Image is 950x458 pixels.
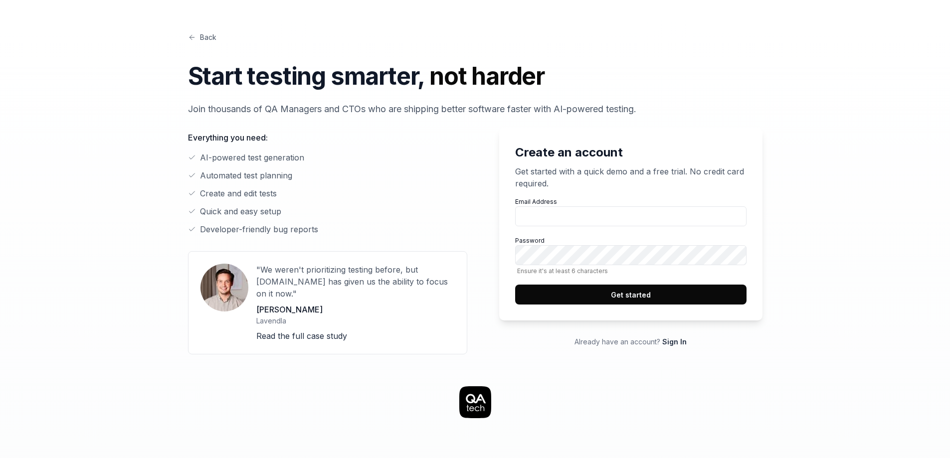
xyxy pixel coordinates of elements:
[256,264,455,300] p: "We weren't prioritizing testing before, but [DOMAIN_NAME] has given us the ability to focus on i...
[256,331,347,341] a: Read the full case study
[188,58,762,94] h1: Start testing smarter,
[188,102,762,116] p: Join thousands of QA Managers and CTOs who are shipping better software faster with AI-powered te...
[515,206,747,226] input: Email Address
[188,132,467,144] p: Everything you need:
[515,267,747,275] span: Ensure it's at least 6 characters
[515,197,747,226] label: Email Address
[188,205,467,217] li: Quick and easy setup
[200,264,248,311] img: User avatar
[515,236,747,275] label: Password
[515,165,747,189] p: Get started with a quick demo and a free trial. No credit card required.
[256,315,455,326] p: Lavendla
[188,169,467,181] li: Automated test planning
[499,336,762,347] p: Already have an account?
[188,32,216,42] a: Back
[515,245,747,265] input: PasswordEnsure it's at least 6 characters
[515,285,747,305] button: Get started
[188,152,467,163] li: AI-powered test generation
[256,304,455,315] p: [PERSON_NAME]
[662,337,687,346] a: Sign In
[429,61,545,91] span: not harder
[188,223,467,235] li: Developer-friendly bug reports
[515,144,747,161] h2: Create an account
[188,187,467,199] li: Create and edit tests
